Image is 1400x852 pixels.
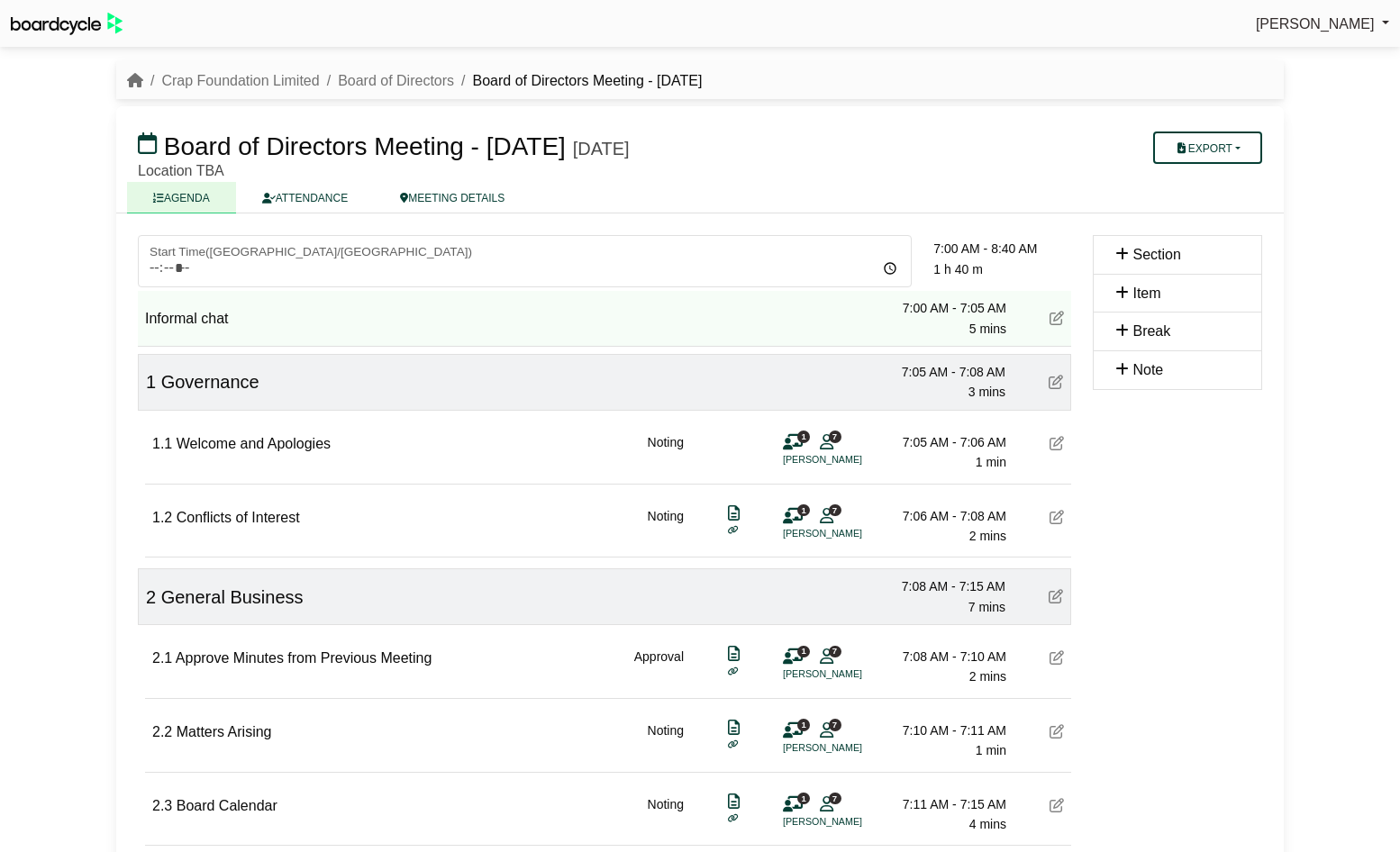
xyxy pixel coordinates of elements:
[879,362,1005,382] div: 7:05 AM - 7:08 AM
[797,719,810,730] span: 1
[161,372,259,392] span: Governance
[880,647,1006,666] div: 7:08 AM - 7:10 AM
[648,506,684,547] div: Noting
[648,432,684,473] div: Noting
[933,262,982,276] span: 1 h 40 m
[968,385,1005,399] span: 3 mins
[374,182,531,213] a: MEETING DETAILS
[829,793,841,804] span: 7
[1132,362,1163,377] span: Note
[879,576,1005,596] div: 7:08 AM - 7:15 AM
[976,455,1006,469] span: 1 min
[161,587,304,607] span: General Business
[969,322,1006,336] span: 5 mins
[634,647,684,687] div: Approval
[152,510,172,525] span: 1.2
[783,526,918,541] li: [PERSON_NAME]
[783,740,918,756] li: [PERSON_NAME]
[797,504,810,516] span: 1
[177,724,272,739] span: Matters Arising
[1256,13,1389,36] a: [PERSON_NAME]
[1132,323,1170,339] span: Break
[968,600,1005,614] span: 7 mins
[1132,286,1160,301] span: Item
[969,817,1006,831] span: 4 mins
[152,724,172,739] span: 2.2
[829,431,841,442] span: 7
[145,311,228,326] span: Informal chat
[1132,247,1180,262] span: Section
[783,452,918,467] li: [PERSON_NAME]
[880,298,1006,318] div: 7:00 AM - 7:05 AM
[829,646,841,657] span: 7
[969,529,1006,543] span: 2 mins
[573,138,630,159] div: [DATE]
[783,814,918,829] li: [PERSON_NAME]
[11,13,123,35] img: BoardcycleBlackGreen-aaafeed430059cb809a45853b8cf6d952af9d84e6e89e1f1685b34bfd5cb7d64.svg
[177,436,331,451] span: Welcome and Apologies
[152,650,172,666] span: 2.1
[880,794,1006,814] div: 7:11 AM - 7:15 AM
[797,793,810,804] span: 1
[164,132,566,160] span: Board of Directors Meeting - [DATE]
[829,719,841,730] span: 7
[236,182,374,213] a: ATTENDANCE
[783,666,918,682] li: [PERSON_NAME]
[177,510,300,525] span: Conflicts of Interest
[829,504,841,516] span: 7
[161,73,319,88] a: Crap Foundation Limited
[127,182,236,213] a: AGENDA
[880,506,1006,526] div: 7:06 AM - 7:08 AM
[152,798,172,813] span: 2.3
[933,239,1071,258] div: 7:00 AM - 8:40 AM
[454,69,702,93] li: Board of Directors Meeting - [DATE]
[146,587,156,607] span: 2
[797,646,810,657] span: 1
[976,743,1006,757] span: 1 min
[880,721,1006,740] div: 7:10 AM - 7:11 AM
[152,436,172,451] span: 1.1
[138,163,224,178] span: Location TBA
[1256,16,1375,32] span: [PERSON_NAME]
[797,431,810,442] span: 1
[176,650,432,666] span: Approve Minutes from Previous Meeting
[648,721,684,761] div: Noting
[648,794,684,835] div: Noting
[146,372,156,392] span: 1
[880,432,1006,452] div: 7:05 AM - 7:06 AM
[1153,131,1262,164] button: Export
[969,669,1006,684] span: 2 mins
[127,69,702,93] nav: breadcrumb
[338,73,454,88] a: Board of Directors
[177,798,277,813] span: Board Calendar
